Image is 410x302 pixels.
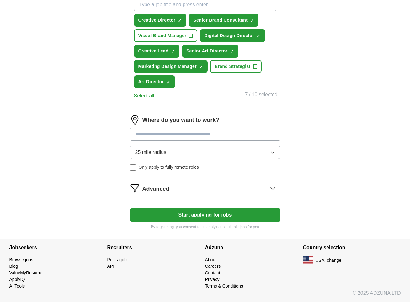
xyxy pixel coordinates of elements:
[134,45,179,58] button: Creative Lead✓
[215,63,251,70] span: Brand Strategist
[9,257,33,262] a: Browse jobs
[210,60,262,73] button: Brand Strategist
[303,239,401,256] h4: Country selection
[186,48,227,54] span: Senior Art Director
[135,149,167,156] span: 25 mile radius
[200,29,265,42] button: Digital Design Director✓
[134,14,187,27] button: Creative Director✓
[107,257,127,262] a: Post a job
[182,45,238,58] button: Senior Art Director✓
[303,256,313,264] img: US flag
[316,257,325,264] span: USA
[205,277,220,282] a: Privacy
[205,257,217,262] a: About
[230,49,234,54] span: ✓
[205,283,243,288] a: Terms & Conditions
[171,49,175,54] span: ✓
[134,29,198,42] button: Visual Brand Manager
[9,270,43,275] a: ValueMyResume
[9,283,25,288] a: AI Tools
[142,116,219,124] label: Where do you want to work?
[134,75,175,88] button: Art Director✓
[130,164,136,171] input: Only apply to fully remote roles
[142,185,169,193] span: Advanced
[138,79,164,85] span: Art Director
[138,63,197,70] span: Marketing Design Manager
[130,146,280,159] button: 25 mile radius
[130,183,140,193] img: filter
[327,257,341,264] button: change
[9,277,25,282] a: ApplyIQ
[138,32,187,39] span: Visual Brand Manager
[178,18,182,23] span: ✓
[205,264,221,269] a: Careers
[204,32,254,39] span: Digital Design Director
[139,164,199,171] span: Only apply to fully remote roles
[138,17,176,24] span: Creative Director
[189,14,258,27] button: Senior Brand Consultant✓
[193,17,248,24] span: Senior Brand Consultant
[130,115,140,125] img: location.png
[257,34,260,39] span: ✓
[199,64,203,69] span: ✓
[205,270,220,275] a: Contact
[134,60,208,73] button: Marketing Design Manager✓
[107,264,114,269] a: API
[9,264,18,269] a: Blog
[130,224,280,230] p: By registering, you consent to us applying to suitable jobs for you
[4,289,406,302] div: © 2025 ADZUNA LTD
[130,208,280,222] button: Start applying for jobs
[167,80,170,85] span: ✓
[134,92,154,100] button: Select all
[245,91,277,100] div: 7 / 10 selected
[138,48,168,54] span: Creative Lead
[250,18,254,23] span: ✓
